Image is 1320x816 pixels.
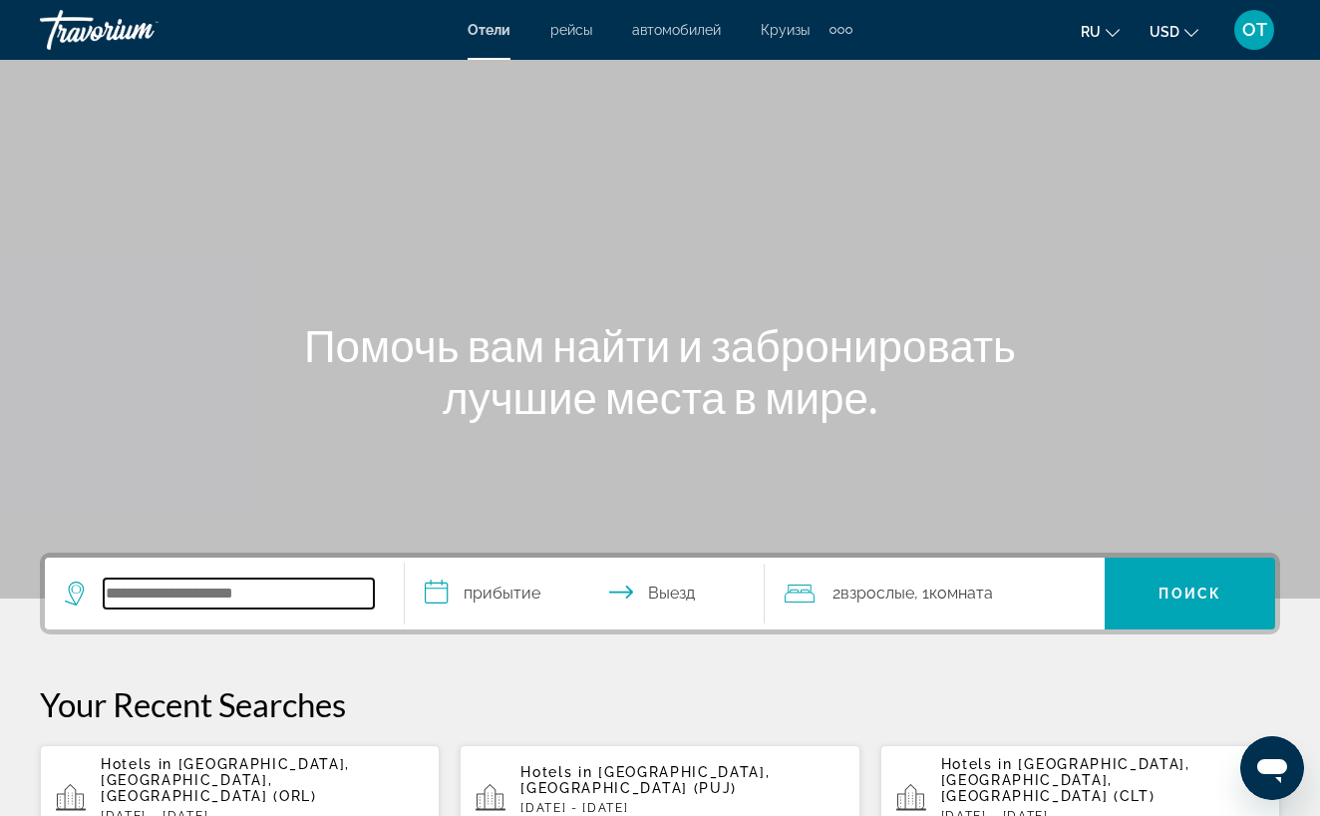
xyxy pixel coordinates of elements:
div: Search widget [45,558,1275,629]
span: USD [1150,24,1179,40]
span: Комната [929,584,993,603]
a: Круизы [761,22,810,38]
button: Extra navigation items [829,14,852,46]
span: Hotels in [101,756,172,772]
span: Взрослые [840,584,914,603]
button: Change currency [1150,17,1198,46]
input: Search hotel destination [104,579,374,609]
iframe: Кнопка запуска окна обмена сообщениями [1240,736,1304,800]
span: 2 [832,580,914,608]
span: Hotels in [520,764,592,780]
span: [GEOGRAPHIC_DATA], [GEOGRAPHIC_DATA], [GEOGRAPHIC_DATA] (CLT) [941,756,1190,804]
span: ru [1081,24,1101,40]
span: OT [1242,20,1267,40]
p: Your Recent Searches [40,684,1280,724]
a: Travorium [40,4,239,56]
a: рейсы [550,22,592,38]
a: автомобилей [632,22,721,38]
button: Select check in and out date [405,558,765,629]
span: Поиск [1158,586,1221,602]
span: [GEOGRAPHIC_DATA], [GEOGRAPHIC_DATA] (PUJ) [520,764,770,796]
button: Travelers: 2 adults, 0 children [765,558,1105,629]
span: , 1 [914,580,993,608]
button: Change language [1081,17,1120,46]
h1: Помочь вам найти и забронировать лучшие места в мире. [286,319,1034,423]
span: Hotels in [941,756,1013,772]
p: [DATE] - [DATE] [520,801,843,815]
span: [GEOGRAPHIC_DATA], [GEOGRAPHIC_DATA], [GEOGRAPHIC_DATA] (ORL) [101,756,350,804]
a: Отели [468,22,510,38]
button: Search [1105,558,1275,629]
button: User Menu [1228,9,1280,51]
